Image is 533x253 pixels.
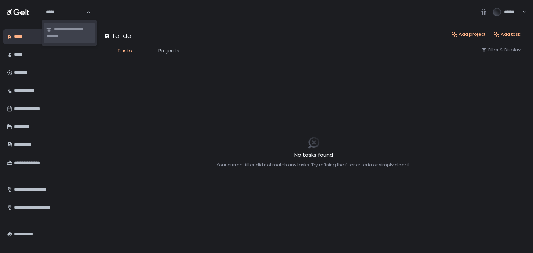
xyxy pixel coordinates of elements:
[494,31,521,37] button: Add task
[481,47,521,53] button: Filter & Display
[46,9,86,16] input: Search for option
[42,5,90,19] div: Search for option
[104,31,132,41] div: To-do
[217,151,411,159] h2: No tasks found
[452,31,485,37] button: Add project
[117,47,132,55] span: Tasks
[217,162,411,168] div: Your current filter did not match any tasks. Try refining the filter criteria or simply clear it.
[158,47,179,55] span: Projects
